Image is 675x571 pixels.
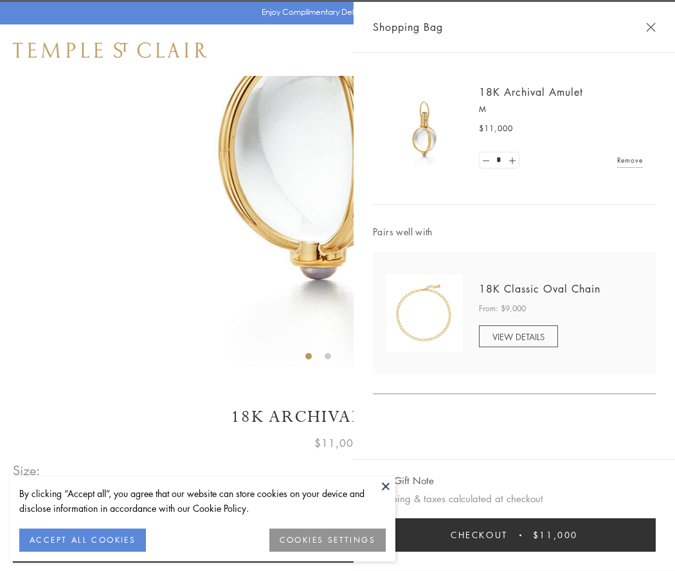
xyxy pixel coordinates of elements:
[19,486,386,516] div: By clicking “Accept all”, you agree that our website can store cookies on your device and disclos...
[505,152,518,168] a: Set quantity to 2
[373,473,434,489] button: Add Gift Note
[386,90,463,167] img: 18K Archival Amulet
[492,331,544,343] span: VIEW DETAILS
[19,529,146,552] button: ACCEPT ALL COOKIES
[373,518,656,552] button: Checkout $11,000
[479,282,600,296] a: 18K Classic Oval Chain
[386,275,463,352] img: N88865-OV18
[479,122,513,135] span: $11,000
[617,153,643,167] a: Remove
[533,528,578,542] span: $11,000
[373,19,443,35] span: Shopping Bag
[479,85,583,99] a: 18K Archival Amulet
[269,529,386,552] button: COOKIES SETTINGS
[13,406,662,428] h1: 18K Archival Amulet
[451,528,508,542] span: Checkout
[646,23,656,32] button: Close Shopping Bag
[373,491,656,507] p: Shipping & taxes calculated at checkout
[13,460,41,481] span: Size:
[479,302,526,315] span: From: $9,000
[13,42,207,58] img: Temple St. Clair
[314,435,361,451] span: $11,000
[479,325,558,347] a: VIEW DETAILS
[373,224,656,239] span: Pairs well with
[479,103,643,116] p: M
[262,6,408,19] p: Enjoy Complimentary Delivery & Returns
[480,152,492,168] a: Set quantity to 0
